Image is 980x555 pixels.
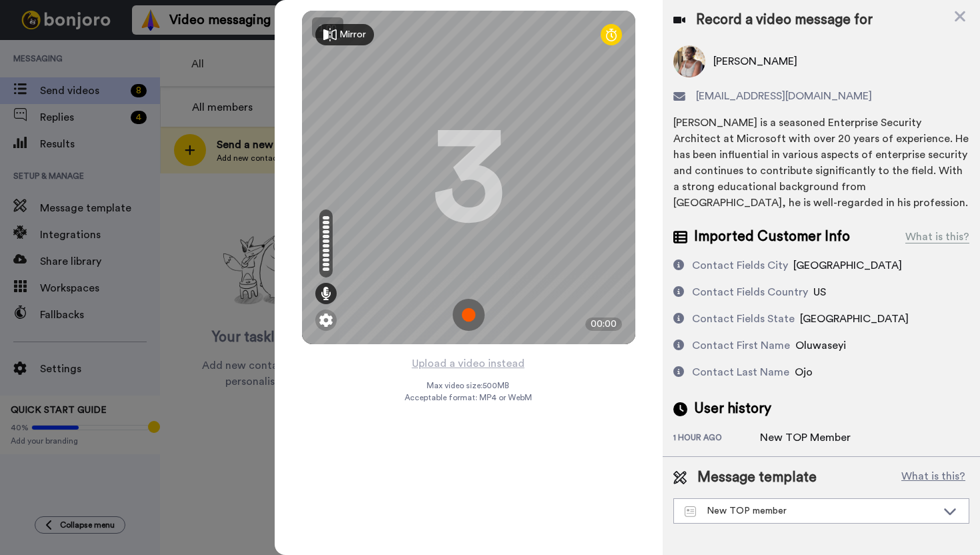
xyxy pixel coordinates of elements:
div: Contact Fields City [692,257,788,273]
img: ic_record_start.svg [453,299,485,331]
span: Imported Customer Info [694,227,850,247]
div: New TOP member [685,504,937,518]
span: Ojo [795,367,813,378]
div: Contact Fields State [692,311,795,327]
span: Acceptable format: MP4 or WebM [405,392,532,403]
span: [GEOGRAPHIC_DATA] [793,260,902,271]
div: Contact First Name [692,338,790,354]
div: 3 [432,127,505,227]
div: What is this? [905,229,969,245]
span: [EMAIL_ADDRESS][DOMAIN_NAME] [696,88,872,104]
span: Max video size: 500 MB [427,380,510,391]
img: ic_gear.svg [319,314,333,327]
div: 1 hour ago [673,432,760,446]
p: Message from Grant, sent 1d ago [58,51,230,63]
span: User history [694,399,771,419]
div: message notification from Grant, 1d ago. Thanks for being with us for 4 months - it's flown by! H... [20,28,247,72]
img: Message-temps.svg [685,506,696,517]
p: Thanks for being with us for 4 months - it's flown by! How can we make the next 4 months even bet... [58,38,230,51]
button: Upload a video instead [408,355,529,372]
span: US [813,287,826,298]
img: Profile image for Grant [30,40,51,61]
div: Contact Fields Country [692,284,808,300]
div: 00:00 [585,318,622,331]
div: Contact Last Name [692,364,789,380]
button: What is this? [897,468,969,488]
div: [PERSON_NAME] is a seasoned Enterprise Security Architect at Microsoft with over 20 years of expe... [673,115,969,211]
span: [GEOGRAPHIC_DATA] [800,314,909,324]
span: Oluwaseyi [795,340,846,351]
span: Message template [697,468,817,488]
div: New TOP Member [760,430,851,446]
